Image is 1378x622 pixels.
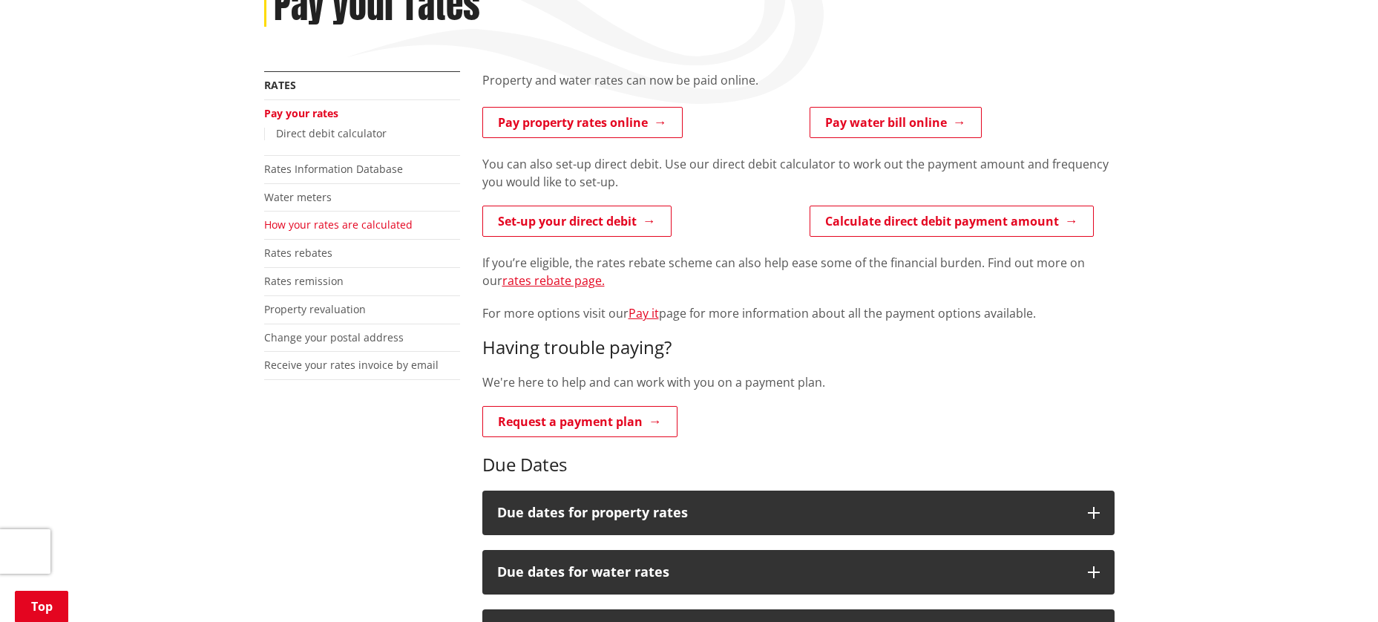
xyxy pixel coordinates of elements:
button: Due dates for property rates [482,491,1115,535]
a: Top [15,591,68,622]
h3: Due dates for property rates [497,505,1073,520]
p: For more options visit our page for more information about all the payment options available. [482,304,1115,322]
h3: Having trouble paying? [482,337,1115,359]
p: You can also set-up direct debit. Use our direct debit calculator to work out the payment amount ... [482,155,1115,191]
a: Set-up your direct debit [482,206,672,237]
p: We're here to help and can work with you on a payment plan. [482,373,1115,391]
a: Request a payment plan [482,406,677,437]
h3: Due dates for water rates [497,565,1073,580]
a: Rates rebates [264,246,332,260]
a: Property revaluation [264,302,366,316]
button: Due dates for water rates [482,550,1115,595]
a: Pay your rates [264,106,338,120]
a: rates rebate page. [502,272,605,289]
a: Water meters [264,190,332,204]
a: Receive your rates invoice by email [264,358,439,372]
a: Pay water bill online [810,107,982,138]
div: Property and water rates can now be paid online. [482,71,1115,107]
a: Pay it [629,305,659,321]
a: Rates Information Database [264,162,403,176]
a: Calculate direct debit payment amount [810,206,1094,237]
h3: Due Dates [482,454,1115,476]
a: Rates [264,78,296,92]
a: Change your postal address [264,330,404,344]
p: If you’re eligible, the rates rebate scheme can also help ease some of the financial burden. Find... [482,254,1115,289]
a: Pay property rates online [482,107,683,138]
iframe: Messenger Launcher [1310,560,1363,613]
a: How your rates are calculated [264,217,413,232]
a: Direct debit calculator [276,126,387,140]
a: Rates remission [264,274,344,288]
